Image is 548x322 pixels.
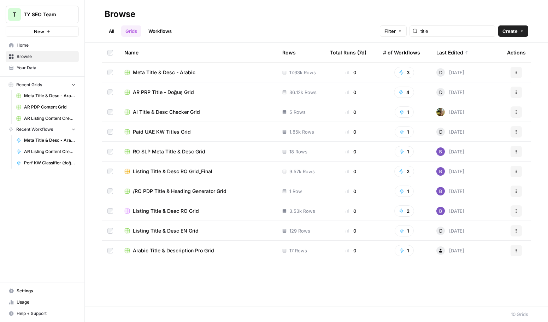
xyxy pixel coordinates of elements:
[124,188,271,195] a: /RO PDP Title & Heading Generator Grid
[436,43,469,62] div: Last Edited
[289,188,302,195] span: 1 Row
[395,225,414,236] button: 1
[436,167,445,176] img: ado9ny5rx1ptjx4mjd37i33wy0ah
[289,207,315,215] span: 3.53k Rows
[133,188,226,195] span: /RO PDP Title & Heading Generator Grid
[289,148,307,155] span: 18 Rows
[6,51,79,62] a: Browse
[124,69,271,76] a: Meta Title & Desc - Arabic
[383,43,420,62] div: # of Workflows
[124,109,271,116] a: AI Title & Desc Checker Grid
[436,147,464,156] div: [DATE]
[24,93,76,99] span: Meta Title & Desc - Arabic
[133,168,212,175] span: Listing Title & Desc RO Grid_Final
[330,128,372,135] div: 0
[124,247,271,254] a: Arabic Title & Description Pro Grid
[380,25,407,37] button: Filter
[6,40,79,51] a: Home
[330,43,366,62] div: Total Runs (7d)
[436,88,464,96] div: [DATE]
[502,28,518,35] span: Create
[6,308,79,319] button: Help + Support
[507,43,526,62] div: Actions
[133,227,199,234] span: Listing Title & Desc EN Grid
[330,148,372,155] div: 0
[384,28,396,35] span: Filter
[6,80,79,90] button: Recent Grids
[6,62,79,74] a: Your Data
[436,187,464,195] div: [DATE]
[394,166,414,177] button: 2
[436,128,464,136] div: [DATE]
[6,124,79,135] button: Recent Workflows
[24,148,76,155] span: AR Listing Content Creation
[13,157,79,169] a: Perf KW Classifier (doğuş)
[436,108,464,116] div: [DATE]
[289,227,310,234] span: 129 Rows
[436,207,464,215] div: [DATE]
[395,245,414,256] button: 1
[395,186,414,197] button: 1
[133,109,200,116] span: AI Title & Desc Checker Grid
[105,25,118,37] a: All
[17,42,76,48] span: Home
[133,89,194,96] span: AR PRP Title - Doğuş Grid
[13,135,79,146] a: Meta Title & Desc - Arabic
[6,285,79,297] a: Settings
[133,69,195,76] span: Meta Title & Desc - Arabic
[6,297,79,308] a: Usage
[289,247,307,254] span: 17 Rows
[289,128,314,135] span: 1.85k Rows
[330,69,372,76] div: 0
[124,89,271,96] a: AR PRP Title - Doğuş Grid
[133,128,191,135] span: Paid UAE KW Titles Grid
[439,128,442,135] span: D
[13,113,79,124] a: AR Listing Content Creation Grid
[289,168,315,175] span: 9.57k Rows
[439,89,442,96] span: D
[394,205,414,217] button: 2
[330,207,372,215] div: 0
[121,25,141,37] a: Grids
[124,148,271,155] a: RO SLP Meta Title & Desc Grid
[511,311,528,318] div: 10 Grids
[436,207,445,215] img: ado9ny5rx1ptjx4mjd37i33wy0ah
[330,168,372,175] div: 0
[395,126,414,137] button: 1
[144,25,176,37] a: Workflows
[17,65,76,71] span: Your Data
[24,115,76,122] span: AR Listing Content Creation Grid
[34,28,44,35] span: New
[13,101,79,113] a: AR PDP Content Grid
[16,82,42,88] span: Recent Grids
[436,147,445,156] img: ado9ny5rx1ptjx4mjd37i33wy0ah
[24,11,66,18] span: TY SEO Team
[6,26,79,37] button: New
[394,67,414,78] button: 3
[289,89,317,96] span: 36.12k Rows
[395,146,414,157] button: 1
[330,188,372,195] div: 0
[24,137,76,144] span: Meta Title & Desc - Arabic
[17,310,76,317] span: Help + Support
[282,43,296,62] div: Rows
[6,6,79,23] button: Workspace: TY SEO Team
[330,109,372,116] div: 0
[133,148,205,155] span: RO SLP Meta Title & Desc Grid
[395,106,414,118] button: 1
[436,68,464,77] div: [DATE]
[289,69,316,76] span: 17.63k Rows
[13,146,79,157] a: AR Listing Content Creation
[436,187,445,195] img: ado9ny5rx1ptjx4mjd37i33wy0ah
[330,227,372,234] div: 0
[105,8,135,20] div: Browse
[498,25,528,37] button: Create
[436,227,464,235] div: [DATE]
[133,207,199,215] span: Listing Title & Desc RO Grid
[124,168,271,175] a: Listing Title & Desc RO Grid_Final
[436,246,464,255] div: [DATE]
[17,299,76,305] span: Usage
[439,69,442,76] span: D
[289,109,306,116] span: 5 Rows
[330,247,372,254] div: 0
